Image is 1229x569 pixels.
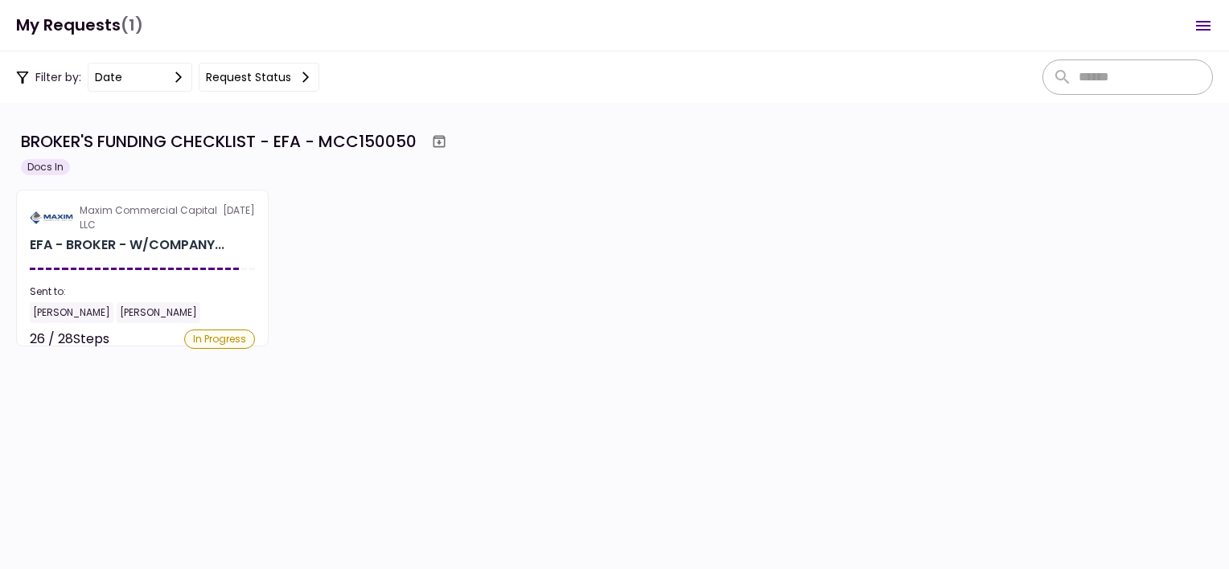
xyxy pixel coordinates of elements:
[199,63,319,92] button: Request status
[88,63,192,92] button: date
[30,330,109,349] div: 26 / 28 Steps
[21,129,417,154] div: BROKER'S FUNDING CHECKLIST - EFA - MCC150050
[30,284,255,299] div: Sent to:
[21,159,70,175] div: Docs In
[16,63,319,92] div: Filter by:
[1184,6,1223,45] button: Open menu
[184,330,255,349] div: In Progress
[30,235,224,255] div: EFA - BROKER - W/COMPANY - FUNDING CHECKLIST
[425,127,454,156] button: Archive workflow
[95,68,122,86] div: date
[30,211,73,225] img: Partner logo
[121,9,143,42] span: (1)
[80,203,223,232] div: Maxim Commercial Capital LLC
[30,302,113,323] div: [PERSON_NAME]
[16,9,143,42] h1: My Requests
[117,302,200,323] div: [PERSON_NAME]
[30,203,255,232] div: [DATE]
